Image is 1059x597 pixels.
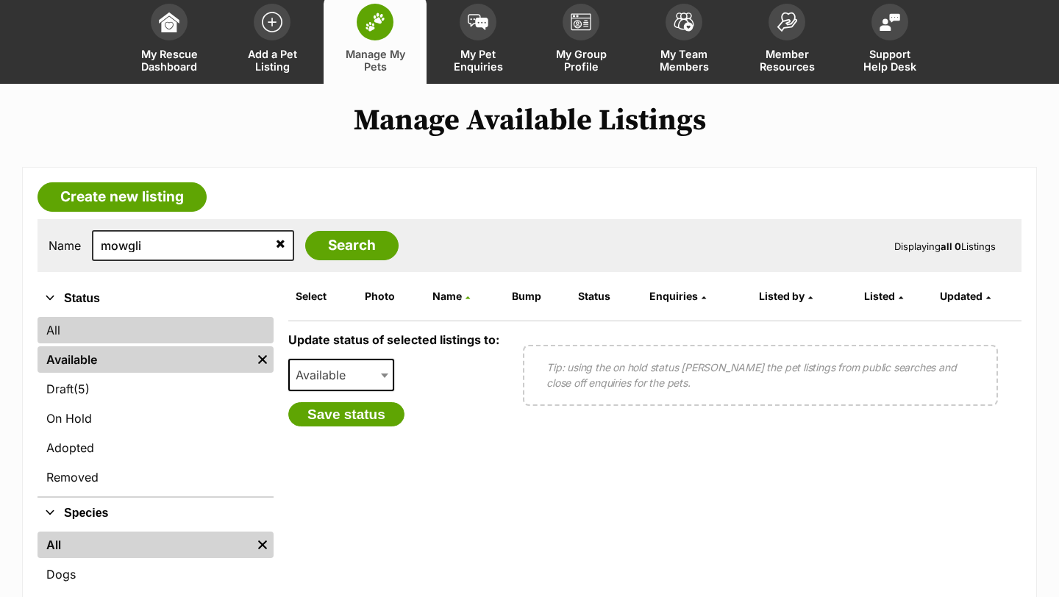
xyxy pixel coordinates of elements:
img: pet-enquiries-icon-7e3ad2cf08bfb03b45e93fb7055b45f3efa6380592205ae92323e6603595dc1f.svg [468,14,488,30]
a: All [38,532,252,558]
span: Available [290,365,360,385]
label: Name [49,239,81,252]
button: Species [38,504,274,523]
a: All [38,317,274,343]
span: My Group Profile [548,48,614,73]
span: Available [288,359,394,391]
a: Dogs [38,561,274,587]
img: team-members-icon-5396bd8760b3fe7c0b43da4ab00e1e3bb1a5d9ba89233759b79545d2d3fc5d0d.svg [674,12,694,32]
span: Listed [864,290,895,302]
a: Removed [38,464,274,490]
span: Support Help Desk [857,48,923,73]
p: Tip: using the on hold status [PERSON_NAME] the pet listings from public searches and close off e... [546,360,974,390]
a: Draft [38,376,274,402]
a: On Hold [38,405,274,432]
th: Photo [359,285,425,308]
span: translation missing: en.admin.listings.index.attributes.enquiries [649,290,698,302]
th: Status [572,285,642,308]
input: Search [305,231,399,260]
img: group-profile-icon-3fa3cf56718a62981997c0bc7e787c4b2cf8bcc04b72c1350f741eb67cf2f40e.svg [571,13,591,31]
a: Enquiries [649,290,706,302]
a: Updated [940,290,991,302]
a: Remove filter [252,532,274,558]
a: Adopted [38,435,274,461]
a: Name [432,290,470,302]
a: Available [38,346,252,373]
span: Displaying Listings [894,240,996,252]
span: (5) [74,380,90,398]
a: Create new listing [38,182,207,212]
button: Save status [288,402,404,427]
th: Select [290,285,357,308]
span: Member Resources [754,48,820,73]
div: Status [38,314,274,496]
span: Listed by [759,290,805,302]
span: My Rescue Dashboard [136,48,202,73]
span: My Pet Enquiries [445,48,511,73]
a: Listed [864,290,903,302]
strong: all 0 [941,240,961,252]
img: help-desk-icon-fdf02630f3aa405de69fd3d07c3f3aa587a6932b1a1747fa1d2bba05be0121f9.svg [880,13,900,31]
span: My Team Members [651,48,717,73]
img: dashboard-icon-eb2f2d2d3e046f16d808141f083e7271f6b2e854fb5c12c21221c1fb7104beca.svg [159,12,179,32]
a: Listed by [759,290,813,302]
label: Update status of selected listings to: [288,332,499,347]
a: Remove filter [252,346,274,373]
img: manage-my-pets-icon-02211641906a0b7f246fdf0571729dbe1e7629f14944591b6c1af311fb30b64b.svg [365,12,385,32]
img: member-resources-icon-8e73f808a243e03378d46382f2149f9095a855e16c252ad45f914b54edf8863c.svg [777,12,797,32]
span: Name [432,290,462,302]
span: Manage My Pets [342,48,408,73]
button: Status [38,289,274,308]
th: Bump [506,285,571,308]
span: Updated [940,290,983,302]
span: Add a Pet Listing [239,48,305,73]
img: add-pet-listing-icon-0afa8454b4691262ce3f59096e99ab1cd57d4a30225e0717b998d2c9b9846f56.svg [262,12,282,32]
